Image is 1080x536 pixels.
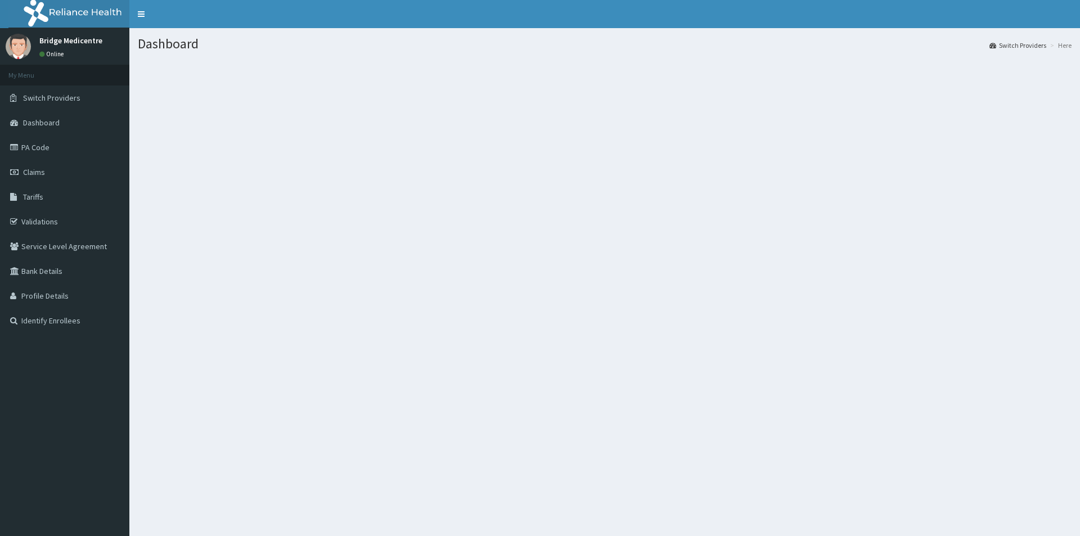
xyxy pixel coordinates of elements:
[1047,40,1072,50] li: Here
[39,37,102,44] p: Bridge Medicentre
[23,167,45,177] span: Claims
[23,192,43,202] span: Tariffs
[6,34,31,59] img: User Image
[23,118,60,128] span: Dashboard
[39,50,66,58] a: Online
[989,40,1046,50] a: Switch Providers
[23,93,80,103] span: Switch Providers
[138,37,1072,51] h1: Dashboard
